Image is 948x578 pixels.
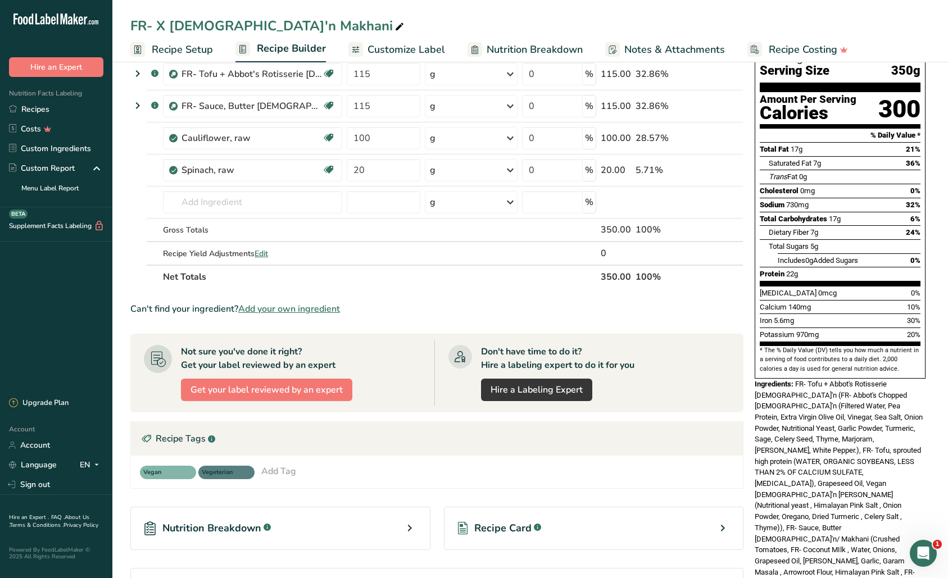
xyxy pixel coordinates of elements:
div: 32.86% [636,67,690,81]
span: Ingredients: [755,380,793,388]
div: Upgrade Plan [9,398,69,409]
a: Customize Label [348,37,445,62]
span: 32% [906,201,920,209]
span: 17g [829,215,841,223]
span: Vegeterian [202,468,241,477]
img: Sub Recipe [169,102,178,111]
div: 28.57% [636,131,690,145]
div: 100.00 [601,131,631,145]
th: 100% [633,265,692,288]
button: Hire an Expert [9,57,103,77]
div: Not sure you've done it right? Get your label reviewed by an expert [181,345,335,372]
a: Hire a Labeling Expert [481,379,592,401]
span: Add your own ingredient [238,302,340,316]
div: Don't have time to do it? Hire a labeling expert to do it for you [481,345,634,372]
div: FR- X [DEMOGRAPHIC_DATA]'n Makhani [130,16,406,36]
div: BETA [9,210,28,219]
div: 115.00 [601,67,631,81]
div: 100% [636,223,690,236]
a: Terms & Conditions . [10,521,63,529]
section: * The % Daily Value (DV) tells you how much a nutrient in a serving of food contributes to a dail... [760,346,920,374]
div: g [430,67,436,81]
span: 0mcg [818,289,837,297]
span: 970mg [796,330,819,339]
span: 10% [907,303,920,311]
th: 350.00 [598,265,633,288]
span: 730mg [786,201,809,209]
a: Notes & Attachments [605,37,725,62]
span: 21% [906,145,920,153]
span: Cholesterol [760,186,799,195]
div: 300 [878,94,920,124]
span: Edit [255,248,268,259]
div: Powered By FoodLabelMaker © 2025 All Rights Reserved [9,547,103,560]
div: g [430,131,436,145]
div: Cauliflower, raw [182,131,322,145]
div: 20.00 [601,163,631,177]
section: % Daily Value * [760,129,920,142]
span: Notes & Attachments [624,42,725,57]
input: Add Ingredient [163,191,342,213]
span: Total Sugars [769,242,809,251]
div: Custom Report [9,162,75,174]
button: Get your label reviewed by an expert [181,379,352,401]
div: 350.00 [601,223,631,236]
span: Customize Label [368,42,445,57]
a: FAQ . [51,513,65,521]
div: Spinach, raw [182,163,322,177]
div: g [430,163,436,177]
span: 24% [906,228,920,236]
a: Nutrition Breakdown [468,37,583,62]
span: 6% [910,215,920,223]
i: Trans [769,172,787,181]
span: Dietary Fiber [769,228,809,236]
div: Add Tag [261,465,296,478]
span: 0% [911,289,920,297]
span: Nutrition Breakdown [487,42,583,57]
div: 5.71% [636,163,690,177]
iframe: Intercom live chat [910,540,937,567]
div: 0 [601,247,631,260]
span: 17g [791,145,802,153]
span: Get your label reviewed by an expert [190,383,343,397]
span: 20% [907,330,920,339]
div: 1 Serving Per Container [760,53,920,64]
span: Total Fat [760,145,789,153]
span: Serving Size [760,64,829,78]
span: 0g [799,172,807,181]
span: Total Carbohydrates [760,215,827,223]
span: 0mg [800,186,815,195]
span: 350g [891,64,920,78]
div: Calories [760,105,856,121]
div: g [430,99,436,113]
a: Language [9,455,57,475]
div: EN [80,458,103,472]
div: 32.86% [636,99,690,113]
span: Iron [760,316,772,325]
a: Recipe Costing [747,37,848,62]
span: 0% [910,256,920,265]
span: Includes Added Sugars [778,256,858,265]
span: Protein [760,270,784,278]
span: Sodium [760,201,784,209]
span: 140mg [788,303,811,311]
div: Recipe Tags [131,422,743,456]
span: Fat [769,172,797,181]
span: 5g [810,242,818,251]
span: 0% [910,186,920,195]
span: Recipe Costing [769,42,837,57]
span: Vegan [143,468,183,477]
div: FR- Sauce, Butter [DEMOGRAPHIC_DATA]'n/ Makhani [182,99,322,113]
a: About Us . [9,513,89,529]
span: Saturated Fat [769,159,811,167]
a: Privacy Policy [63,521,98,529]
span: Calcium [760,303,787,311]
span: Recipe Setup [152,42,213,57]
th: Net Totals [161,265,598,288]
div: Can't find your ingredient? [130,302,743,316]
div: g [430,195,436,209]
span: 7g [810,228,818,236]
span: 5.6mg [774,316,794,325]
div: 115.00 [601,99,631,113]
div: Amount Per Serving [760,94,856,105]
